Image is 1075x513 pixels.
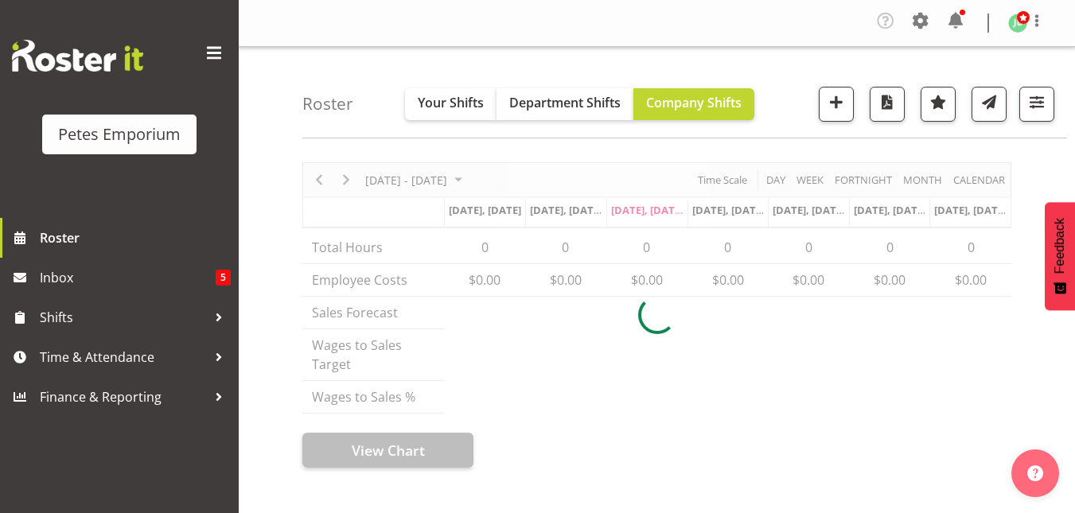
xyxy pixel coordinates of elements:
span: Department Shifts [509,94,621,111]
span: 5 [216,270,231,286]
span: Inbox [40,266,216,290]
button: Add a new shift [819,87,854,122]
button: Download a PDF of the roster according to the set date range. [870,87,905,122]
button: Filter Shifts [1019,87,1054,122]
button: Feedback - Show survey [1045,202,1075,310]
span: Finance & Reporting [40,385,207,409]
button: Department Shifts [497,88,633,120]
span: Shifts [40,305,207,329]
img: help-xxl-2.png [1027,465,1043,481]
img: Rosterit website logo [12,40,143,72]
span: Feedback [1053,218,1067,274]
button: Your Shifts [405,88,497,120]
span: Time & Attendance [40,345,207,369]
span: Your Shifts [418,94,484,111]
div: Petes Emporium [58,122,181,146]
button: Company Shifts [633,88,754,120]
button: Highlight an important date within the roster. [921,87,956,122]
h4: Roster [302,95,353,113]
span: Roster [40,226,231,250]
button: Send a list of all shifts for the selected filtered period to all rostered employees. [972,87,1007,122]
img: jodine-bunn132.jpg [1008,14,1027,33]
span: Company Shifts [646,94,742,111]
